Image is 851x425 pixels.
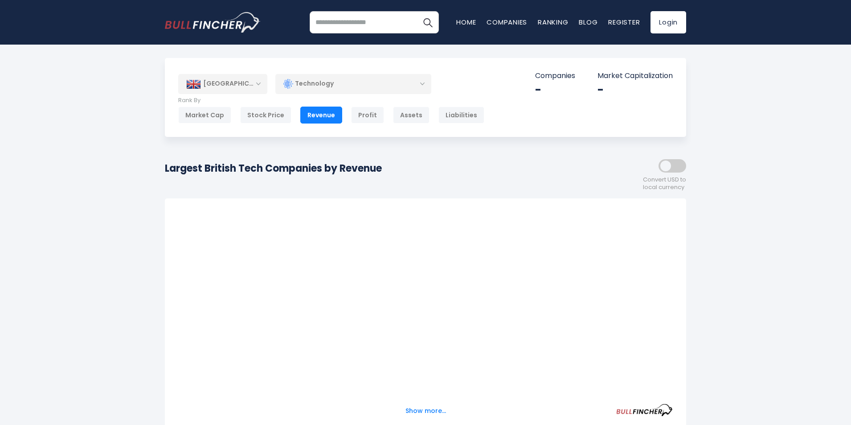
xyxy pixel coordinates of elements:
[178,97,484,104] p: Rank By
[165,12,261,33] a: Go to homepage
[393,107,430,124] div: Assets
[579,17,597,27] a: Blog
[643,176,686,191] span: Convert USD to local currency
[275,74,431,94] div: Technology
[608,17,640,27] a: Register
[178,107,231,124] div: Market Cap
[165,161,382,176] h1: Largest British Tech Companies by Revenue
[438,107,484,124] div: Liabilities
[651,11,686,33] a: Login
[456,17,476,27] a: Home
[535,71,575,81] p: Companies
[300,107,342,124] div: Revenue
[178,74,267,94] div: [GEOGRAPHIC_DATA]
[538,17,568,27] a: Ranking
[597,83,673,97] div: -
[535,83,575,97] div: -
[165,12,261,33] img: bullfincher logo
[240,107,291,124] div: Stock Price
[417,11,439,33] button: Search
[351,107,384,124] div: Profit
[487,17,527,27] a: Companies
[597,71,673,81] p: Market Capitalization
[400,404,451,418] button: Show more...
